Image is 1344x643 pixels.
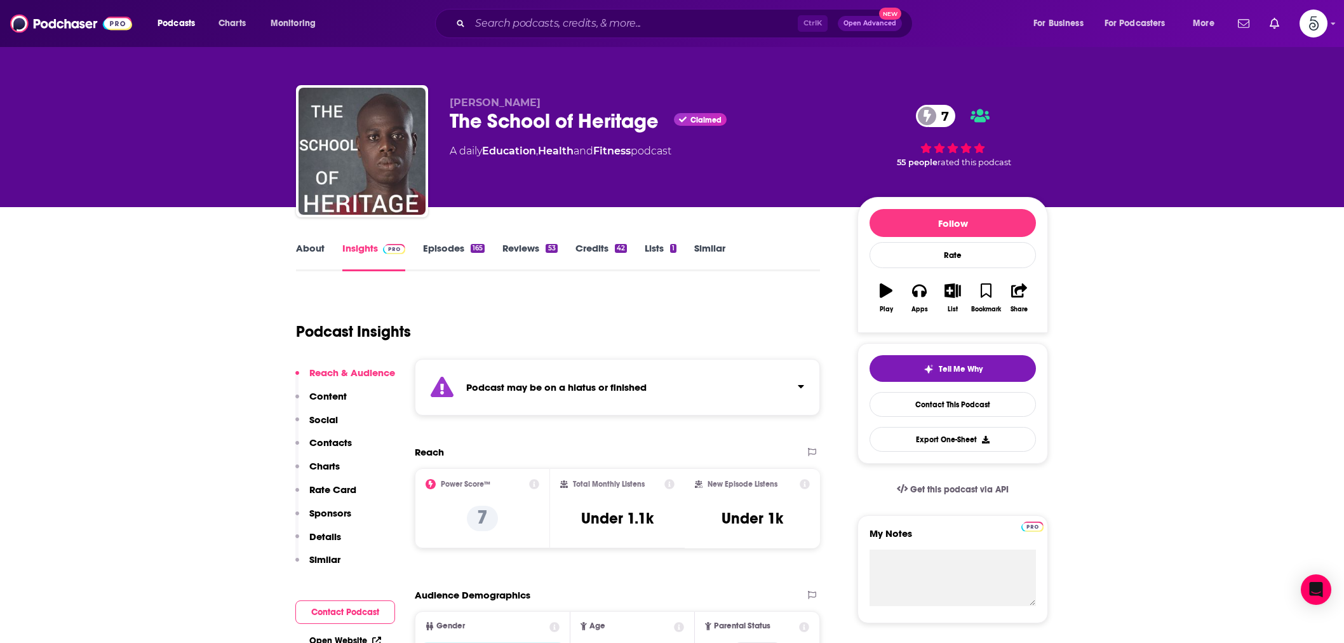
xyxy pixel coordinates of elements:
[937,158,1011,167] span: rated this podcast
[581,509,654,528] h3: Under 1.1k
[615,244,627,253] div: 42
[897,158,937,167] span: 55 people
[1300,10,1327,37] span: Logged in as Spiral5-G2
[870,242,1036,268] div: Rate
[1025,13,1099,34] button: open menu
[295,531,341,554] button: Details
[645,242,676,271] a: Lists1
[158,15,195,32] span: Podcasts
[910,484,1009,495] span: Get this podcast via API
[1233,13,1254,34] a: Show notifications dropdown
[574,145,593,157] span: and
[857,97,1048,175] div: 7 55 peoplerated this podcast
[423,242,485,271] a: Episodes165
[575,242,627,271] a: Credits42
[436,622,465,630] span: Gender
[296,322,411,341] h1: Podcast Insights
[971,306,1001,313] div: Bookmark
[1300,10,1327,37] img: User Profile
[870,355,1036,382] button: tell me why sparkleTell Me Why
[309,553,340,565] p: Similar
[296,242,325,271] a: About
[295,460,340,484] button: Charts
[309,414,338,426] p: Social
[573,480,645,489] h2: Total Monthly Listens
[929,105,955,127] span: 7
[879,8,902,20] span: New
[295,367,395,390] button: Reach & Audience
[295,390,347,414] button: Content
[295,437,352,460] button: Contacts
[295,414,338,437] button: Social
[939,364,983,374] span: Tell Me Why
[1301,574,1331,605] div: Open Intercom Messenger
[911,306,928,313] div: Apps
[482,145,536,157] a: Education
[1184,13,1230,34] button: open menu
[299,88,426,215] img: The School of Heritage
[383,244,405,254] img: Podchaser Pro
[309,507,351,519] p: Sponsors
[415,446,444,458] h2: Reach
[916,105,955,127] a: 7
[1193,15,1214,32] span: More
[309,390,347,402] p: Content
[1105,15,1166,32] span: For Podcasters
[870,209,1036,237] button: Follow
[690,117,722,123] span: Claimed
[466,381,647,393] strong: Podcast may be on a hiatus or finished
[870,392,1036,417] a: Contact This Podcast
[441,480,490,489] h2: Power Score™
[708,480,777,489] h2: New Episode Listens
[1300,10,1327,37] button: Show profile menu
[309,437,352,449] p: Contacts
[887,474,1019,505] a: Get this podcast via API
[309,484,356,496] p: Rate Card
[843,20,896,27] span: Open Advanced
[470,13,798,34] input: Search podcasts, credits, & more...
[415,589,530,601] h2: Audience Demographics
[149,13,212,34] button: open menu
[271,15,316,32] span: Monitoring
[502,242,557,271] a: Reviews53
[870,275,903,321] button: Play
[295,600,395,624] button: Contact Podcast
[670,244,676,253] div: 1
[722,509,783,528] h3: Under 1k
[589,622,605,630] span: Age
[295,484,356,507] button: Rate Card
[218,15,246,32] span: Charts
[924,364,934,374] img: tell me why sparkle
[969,275,1002,321] button: Bookmark
[447,9,925,38] div: Search podcasts, credits, & more...
[593,145,631,157] a: Fitness
[309,531,341,543] p: Details
[262,13,332,34] button: open menu
[309,460,340,472] p: Charts
[798,15,828,32] span: Ctrl K
[1011,306,1028,313] div: Share
[1096,13,1184,34] button: open menu
[467,506,498,531] p: 7
[10,11,132,36] img: Podchaser - Follow, Share and Rate Podcasts
[880,306,893,313] div: Play
[870,427,1036,452] button: Export One-Sheet
[1003,275,1036,321] button: Share
[450,97,541,109] span: [PERSON_NAME]
[210,13,253,34] a: Charts
[1033,15,1084,32] span: For Business
[870,527,1036,550] label: My Notes
[903,275,936,321] button: Apps
[1265,13,1284,34] a: Show notifications dropdown
[536,145,538,157] span: ,
[714,622,770,630] span: Parental Status
[450,144,671,159] div: A daily podcast
[1021,522,1044,532] img: Podchaser Pro
[838,16,902,31] button: Open AdvancedNew
[309,367,395,379] p: Reach & Audience
[415,359,820,416] section: Click to expand status details
[1021,520,1044,532] a: Pro website
[694,242,725,271] a: Similar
